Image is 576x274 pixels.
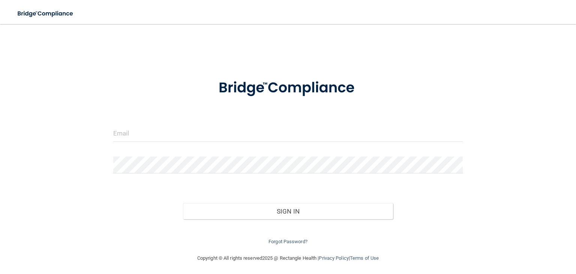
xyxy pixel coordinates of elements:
a: Privacy Policy [319,255,348,261]
img: bridge_compliance_login_screen.278c3ca4.svg [11,6,80,21]
a: Terms of Use [350,255,379,261]
button: Sign In [183,203,393,220]
div: Copyright © All rights reserved 2025 @ Rectangle Health | | [151,246,425,270]
a: Forgot Password? [268,239,307,244]
input: Email [113,125,463,142]
img: bridge_compliance_login_screen.278c3ca4.svg [204,69,373,107]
